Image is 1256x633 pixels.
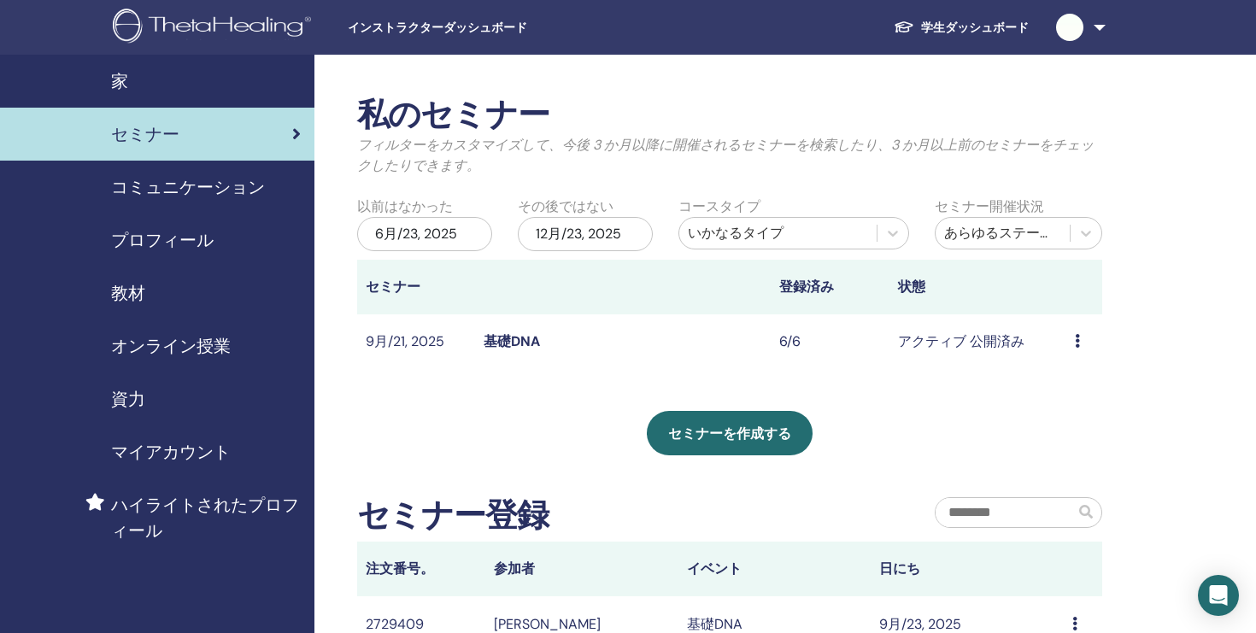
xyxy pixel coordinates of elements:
th: イベント [678,542,872,596]
span: プロフィール [111,227,214,253]
td: アクティブ 公開済み [889,314,1067,370]
span: 教材 [111,280,145,306]
label: 以前はなかった [357,196,453,217]
label: セミナー開催状況 [935,196,1044,217]
span: ハイライトされたプロフィール [111,492,301,543]
img: graduation-cap-white.svg [894,20,914,34]
label: その後ではない [518,196,613,217]
th: 日にち [871,542,1064,596]
div: Open Intercom Messenger [1198,575,1239,616]
td: 6/6 [771,314,889,370]
img: logo.png [113,9,317,47]
div: いかなるタイプ [688,223,869,243]
span: 資力 [111,386,145,412]
p: フィルターをカスタマイズして、今後 3 か月以降に開催されるセミナーを検索したり、3 か月以上前のセミナーをチェックしたりできます。 [357,135,1103,176]
th: 参加者 [485,542,678,596]
span: マイアカウント [111,439,231,465]
span: インストラクターダッシュボード [348,19,604,37]
a: 基礎DNA [484,332,540,350]
a: セミナーを作成する [647,411,813,455]
th: 状態 [889,260,1067,314]
td: 9月/21, 2025 [357,314,475,370]
h2: 私のセミナー [357,96,1103,135]
span: オンライン授業 [111,333,231,359]
th: 登録済み [771,260,889,314]
h2: セミナー登録 [357,496,549,536]
span: コミュニケーション [111,174,265,200]
span: セミナー [111,121,179,147]
div: あらゆるステータス [944,223,1061,243]
img: default.jpg [1056,14,1083,41]
div: 6月/23, 2025 [357,217,492,251]
span: 家 [111,68,128,94]
div: 12月/23, 2025 [518,217,653,251]
a: 学生ダッシュボード [880,12,1042,44]
span: セミナーを作成する [668,425,791,443]
th: セミナー [357,260,475,314]
label: コースタイプ [678,196,760,217]
th: 注文番号。 [357,542,485,596]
